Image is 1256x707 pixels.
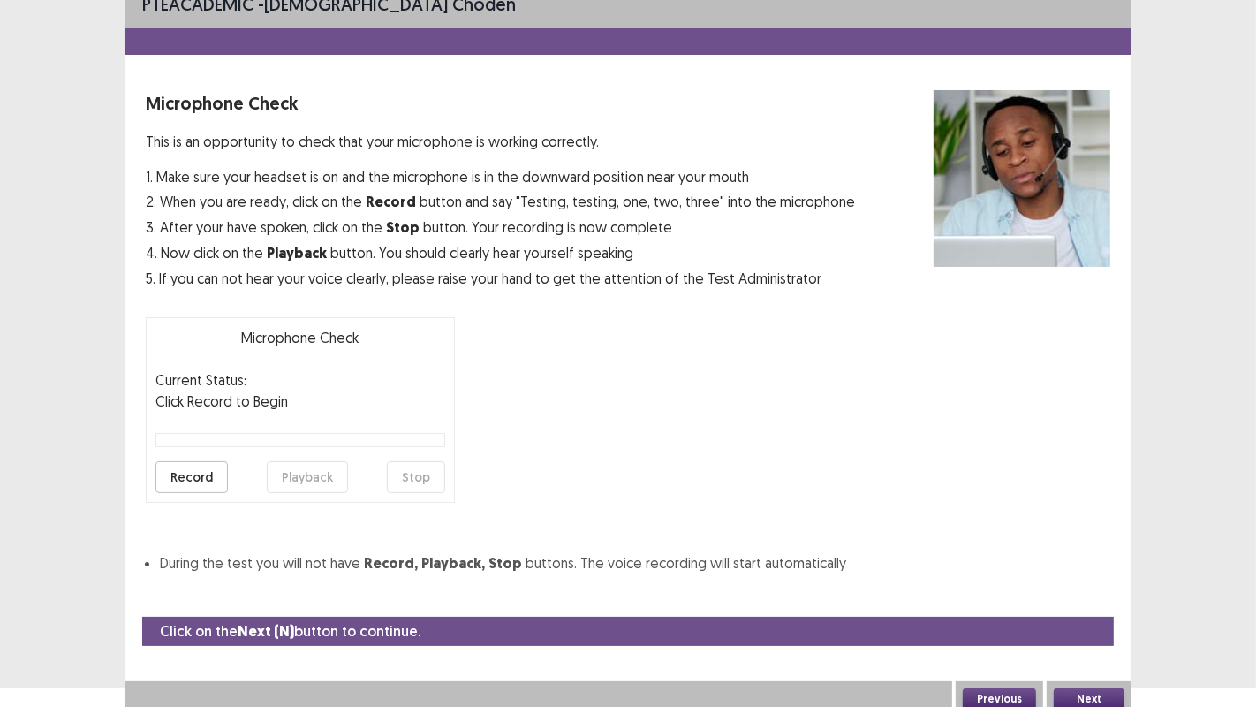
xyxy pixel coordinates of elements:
p: Microphone Check [155,327,445,348]
strong: Stop [386,218,420,237]
p: Current Status: [155,369,246,391]
p: Click on the button to continue. [160,620,420,642]
li: During the test you will not have buttons. The voice recording will start automatically [160,552,1110,574]
button: Playback [267,461,348,493]
button: Record [155,461,228,493]
button: Stop [387,461,445,493]
p: Microphone Check [146,90,855,117]
p: This is an opportunity to check that your microphone is working correctly. [146,131,855,152]
p: 3. After your have spoken, click on the button. Your recording is now complete [146,217,855,239]
p: 5. If you can not hear your voice clearly, please raise your hand to get the attention of the Tes... [146,268,855,289]
strong: Stop [488,554,522,573]
strong: Next (N) [238,622,294,641]
p: 1. Make sure your headset is on and the microphone is in the downward position near your mouth [146,166,855,187]
strong: Record, [364,554,418,573]
p: Click Record to Begin [155,391,445,412]
p: 2. When you are ready, click on the button and say "Testing, testing, one, two, three" into the m... [146,191,855,213]
strong: Record [366,193,416,211]
p: 4. Now click on the button. You should clearly hear yourself speaking [146,242,855,264]
img: microphone check [934,90,1110,267]
strong: Playback, [421,554,485,573]
strong: Playback [267,244,327,262]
